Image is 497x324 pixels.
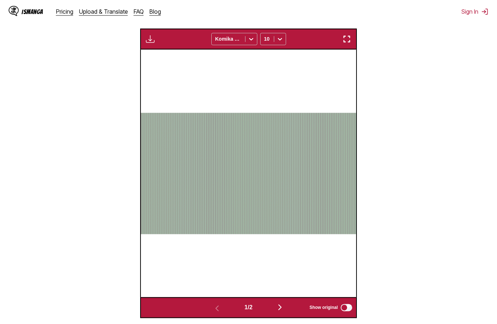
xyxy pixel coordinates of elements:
a: Blog [149,8,161,15]
input: Show original [341,304,352,311]
img: Next page [276,303,284,311]
div: IsManga [22,8,43,15]
a: Upload & Translate [79,8,128,15]
img: Download translated images [146,35,155,43]
img: Sign out [481,8,488,15]
span: 1 / 2 [244,304,252,311]
img: Enter fullscreen [342,35,351,43]
img: IsManga Logo [9,6,19,16]
a: Pricing [56,8,73,15]
a: IsManga LogoIsManga [9,6,56,17]
span: Show original [309,305,338,310]
img: Manga Panel [141,113,356,234]
a: FAQ [134,8,144,15]
button: Sign In [461,8,488,15]
img: Previous page [213,304,221,312]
